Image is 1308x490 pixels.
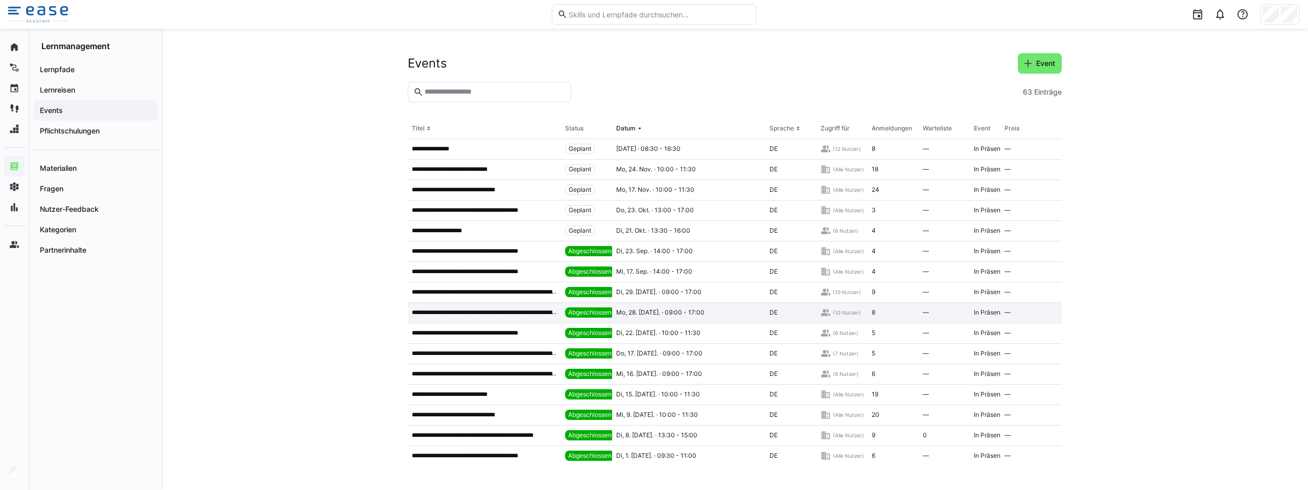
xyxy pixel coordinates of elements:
[833,452,864,459] span: (Alle Nutzer)
[568,268,612,276] span: Abgeschlossen
[872,452,875,460] span: 6
[568,288,612,296] span: Abgeschlossen
[1005,411,1011,419] span: —
[616,186,694,194] span: Mo, 17. Nov. · 10:00 - 11:30
[872,411,879,419] span: 20
[872,268,876,276] span: 4
[769,452,778,460] span: DE
[616,329,700,337] span: Di, 22. [DATE]. · 10:00 - 11:30
[769,390,778,398] span: DE
[923,411,929,419] span: —
[769,288,778,296] span: DE
[833,391,864,398] span: (Alle Nutzer)
[1005,370,1011,378] span: —
[769,247,778,255] span: DE
[974,206,1004,214] span: In Präsenz
[769,411,778,419] span: DE
[568,247,612,255] span: Abgeschlossen
[769,329,778,337] span: DE
[833,248,864,255] span: (Alle Nutzer)
[833,350,858,357] span: (7 Nutzer)
[569,227,591,235] span: Geplant
[408,56,447,71] h2: Events
[923,308,929,317] span: —
[833,166,864,173] span: (Alle Nutzer)
[872,206,876,214] span: 3
[568,308,612,317] span: Abgeschlossen
[923,329,929,337] span: —
[872,165,878,173] span: 18
[616,390,700,398] span: Di, 15. [DATE]. · 10:00 - 11:30
[833,207,864,214] span: (Alle Nutzer)
[769,186,778,194] span: DE
[616,227,690,235] span: Di, 21. Okt. · 13:30 - 16:00
[568,349,612,358] span: Abgeschlossen
[616,452,696,460] span: Di, 1. [DATE]. · 09:30 - 11:00
[872,308,875,317] span: 8
[1005,206,1011,214] span: —
[923,247,929,255] span: —
[769,349,778,358] span: DE
[872,431,875,439] span: 9
[821,124,850,132] div: Zugriff für
[1034,87,1062,97] span: Einträge
[974,390,1004,398] span: In Präsenz
[769,145,778,153] span: DE
[616,370,702,378] span: Mi, 16. [DATE]. · 09:00 - 17:00
[1005,349,1011,358] span: —
[568,370,612,378] span: Abgeschlossen
[833,227,858,234] span: (6 Nutzer)
[1018,53,1062,74] button: Event
[923,165,929,173] span: —
[923,186,929,194] span: —
[568,431,612,439] span: Abgeschlossen
[872,145,875,153] span: 8
[872,329,875,337] span: 5
[833,186,864,193] span: (Alle Nutzer)
[616,206,694,214] span: Do, 23. Okt. · 13:00 - 17:00
[974,124,990,132] div: Event
[1005,431,1011,439] span: —
[974,329,1004,337] span: In Präsenz
[833,329,858,337] span: (6 Nutzer)
[769,370,778,378] span: DE
[568,411,612,419] span: Abgeschlossen
[872,227,876,235] span: 4
[569,186,591,194] span: Geplant
[974,186,1004,194] span: In Präsenz
[1005,268,1011,276] span: —
[1035,58,1057,69] span: Event
[974,370,1004,378] span: In Präsenz
[769,308,778,317] span: DE
[833,145,861,152] span: (12 Nutzer)
[923,227,929,235] span: —
[1005,329,1011,337] span: —
[616,268,692,276] span: Mi, 17. Sep. · 14:00 - 17:00
[872,186,879,194] span: 24
[616,308,705,317] span: Mo, 28. [DATE]. · 09:00 - 17:00
[974,145,1004,153] span: In Präsenz
[923,431,927,439] span: 0
[872,390,878,398] span: 19
[1023,87,1032,97] span: 63
[769,165,778,173] span: DE
[569,145,591,153] span: Geplant
[1005,452,1011,460] span: —
[1005,247,1011,255] span: —
[923,145,929,153] span: —
[923,370,929,378] span: —
[569,165,591,173] span: Geplant
[923,452,929,460] span: —
[412,124,425,132] div: Titel
[974,452,1004,460] span: In Präsenz
[974,165,1004,173] span: In Präsenz
[923,124,952,132] div: Warteliste
[833,309,861,316] span: (10 Nutzer)
[769,268,778,276] span: DE
[923,390,929,398] span: —
[616,124,636,132] div: Datum
[616,247,693,255] span: Di, 23. Sep. · 14:00 - 17:00
[616,165,696,173] span: Mo, 24. Nov. · 10:00 - 11:30
[974,268,1004,276] span: In Präsenz
[872,349,875,358] span: 5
